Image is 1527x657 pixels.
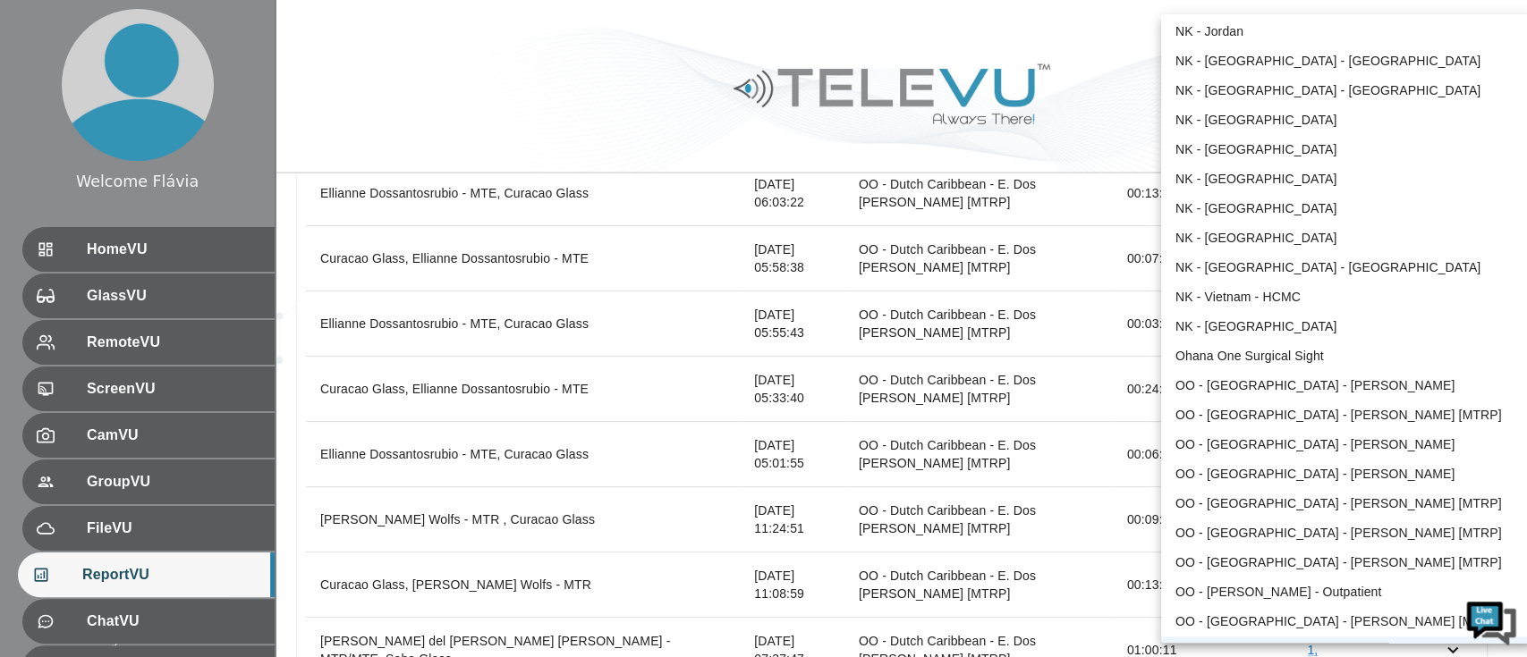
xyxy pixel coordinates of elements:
img: d_736959983_company_1615157101543_736959983 [30,83,75,128]
span: We're online! [104,208,247,389]
textarea: Type your message and hit 'Enter' [9,454,341,517]
div: Minimize live chat window [293,9,336,52]
div: Chat with us now [93,94,301,117]
img: Chat Widget [1464,594,1518,648]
